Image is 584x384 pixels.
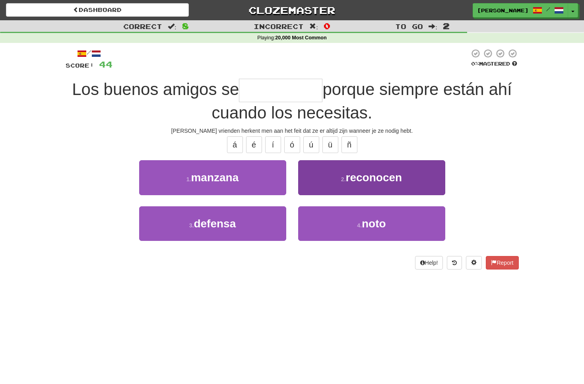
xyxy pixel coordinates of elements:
span: 44 [99,59,113,69]
div: Mastered [470,60,519,68]
button: ú [303,136,319,153]
span: Los buenos amigos se [72,80,239,99]
button: í [265,136,281,153]
button: 3.defensa [139,206,286,241]
span: : [429,23,437,30]
span: : [309,23,318,30]
a: [PERSON_NAME] / [473,3,568,17]
button: é [246,136,262,153]
a: Dashboard [6,3,189,17]
button: á [227,136,243,153]
span: reconocen [346,171,402,184]
button: 2.reconocen [298,160,445,195]
span: porque siempre están ahí cuando los necesitas. [212,80,512,122]
small: 4 . [357,222,362,229]
span: Correct [123,22,162,30]
button: Round history (alt+y) [447,256,462,270]
span: 0 [324,21,330,31]
button: 4.noto [298,206,445,241]
span: / [546,6,550,12]
span: Incorrect [254,22,304,30]
button: Report [486,256,518,270]
div: [PERSON_NAME] vrienden herkent men aan het feit dat ze er altijd zijn wanneer je ze nodig hebt. [66,127,519,135]
span: 8 [182,21,189,31]
a: Clozemaster [201,3,384,17]
span: 2 [443,21,450,31]
button: ñ [341,136,357,153]
button: ü [322,136,338,153]
small: 2 . [341,176,346,182]
span: To go [395,22,423,30]
span: 0 % [471,60,479,67]
span: noto [362,217,386,230]
div: / [66,48,113,58]
small: 1 . [186,176,191,182]
span: : [168,23,177,30]
span: manzana [191,171,239,184]
small: 3 . [189,222,194,229]
span: defensa [194,217,236,230]
button: Help! [415,256,443,270]
span: [PERSON_NAME] [477,7,529,14]
span: Score: [66,62,94,69]
button: 1.manzana [139,160,286,195]
strong: 20,000 Most Common [275,35,326,41]
button: ó [284,136,300,153]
